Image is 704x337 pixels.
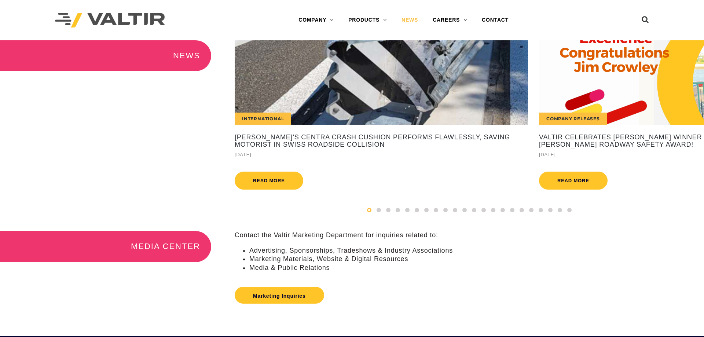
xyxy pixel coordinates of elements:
a: CONTACT [474,13,516,28]
li: Marketing Materials, Website & Digital Resources [249,255,704,263]
a: COMPANY [291,13,341,28]
a: CAREERS [425,13,474,28]
a: Marketing Inquiries [235,287,324,304]
a: Read more [235,172,303,190]
a: Read more [539,172,608,190]
a: PRODUCTS [341,13,394,28]
li: Media & Public Relations [249,264,704,272]
img: Valtir [55,13,165,28]
a: International [235,40,528,125]
a: NEWS [394,13,425,28]
p: Contact the Valtir Marketing Department for inquiries related to: [235,231,704,239]
div: Company Releases [539,113,607,125]
li: Advertising, Sponsorships, Tradeshows & Industry Associations [249,246,704,255]
a: [PERSON_NAME]'s CENTRA Crash Cushion Performs Flawlessly, Saving Motorist in Swiss Roadside Colli... [235,134,528,149]
div: International [235,113,291,125]
div: [DATE] [235,150,528,159]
